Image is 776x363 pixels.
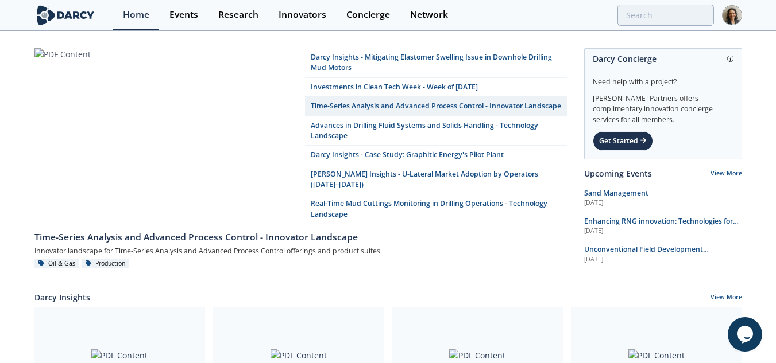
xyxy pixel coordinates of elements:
iframe: chat widget [728,317,765,352]
span: Unconventional Field Development Optimization through Geochemical Fingerprinting Technology [584,244,709,275]
span: Sand Management [584,188,648,198]
a: Investments in Clean Tech Week - Week of [DATE] [305,78,567,97]
input: Advanced Search [617,5,714,26]
img: information.svg [727,56,733,62]
div: Network [410,10,448,19]
div: Events [169,10,198,19]
div: Research [218,10,258,19]
span: Enhancing RNG innovation: Technologies for Sustainable Energy [584,216,739,236]
a: View More [711,169,742,177]
a: Upcoming Events [584,167,652,179]
img: logo-wide.svg [34,5,97,25]
a: Sand Management [DATE] [584,188,742,208]
div: [PERSON_NAME] Partners offers complimentary innovation concierge services for all members. [593,87,733,125]
a: Time-Series Analysis and Advanced Process Control - Innovator Landscape [305,97,567,116]
div: Production [82,259,130,269]
div: [DATE] [584,198,742,208]
a: [PERSON_NAME] Insights - U-Lateral Market Adoption by Operators ([DATE]–[DATE]) [305,165,567,195]
div: Concierge [346,10,390,19]
div: [DATE] [584,255,742,264]
div: Home [123,10,149,19]
div: Darcy Concierge [593,49,733,69]
div: [DATE] [584,227,742,236]
a: Darcy Insights - Case Study: Graphitic Energy's Pilot Plant [305,146,567,165]
a: Advances in Drilling Fluid Systems and Solids Handling - Technology Landscape [305,116,567,146]
a: Enhancing RNG innovation: Technologies for Sustainable Energy [DATE] [584,216,742,236]
a: Unconventional Field Development Optimization through Geochemical Fingerprinting Technology [DATE] [584,244,742,264]
div: Innovator landscape for Time-Series Analysis and Advanced Process Control offerings and product s... [34,244,567,258]
div: Time-Series Analysis and Advanced Process Control - Innovator Landscape [34,231,567,244]
div: Oil & Gas [34,259,80,269]
img: Profile [722,5,742,25]
div: Need help with a project? [593,69,733,87]
a: View More [711,293,742,303]
a: Real-Time Mud Cuttings Monitoring in Drilling Operations - Technology Landscape [305,194,567,224]
a: Time-Series Analysis and Advanced Process Control - Innovator Landscape [34,224,567,244]
a: Darcy Insights - Mitigating Elastomer Swelling Issue in Downhole Drilling Mud Motors [305,48,567,78]
a: Darcy Insights [34,291,90,303]
div: Innovators [279,10,326,19]
div: Get Started [593,131,653,151]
